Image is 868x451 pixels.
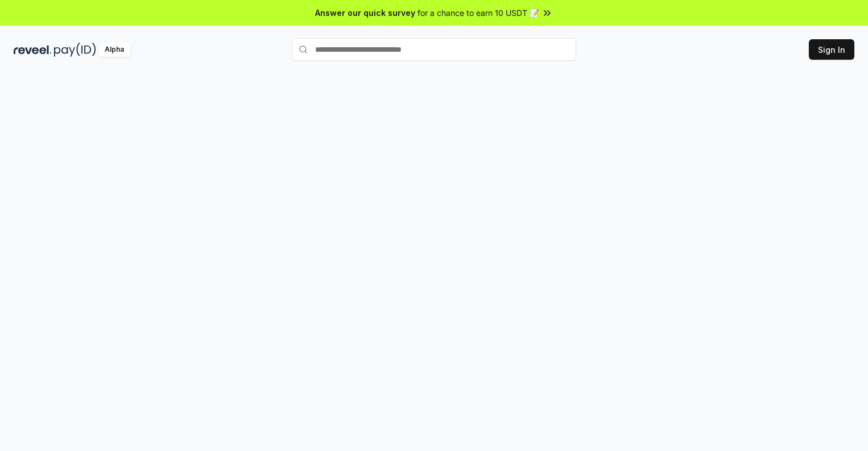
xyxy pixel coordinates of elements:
[54,43,96,57] img: pay_id
[315,7,415,19] span: Answer our quick survey
[98,43,130,57] div: Alpha
[14,43,52,57] img: reveel_dark
[809,39,854,60] button: Sign In
[418,7,539,19] span: for a chance to earn 10 USDT 📝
